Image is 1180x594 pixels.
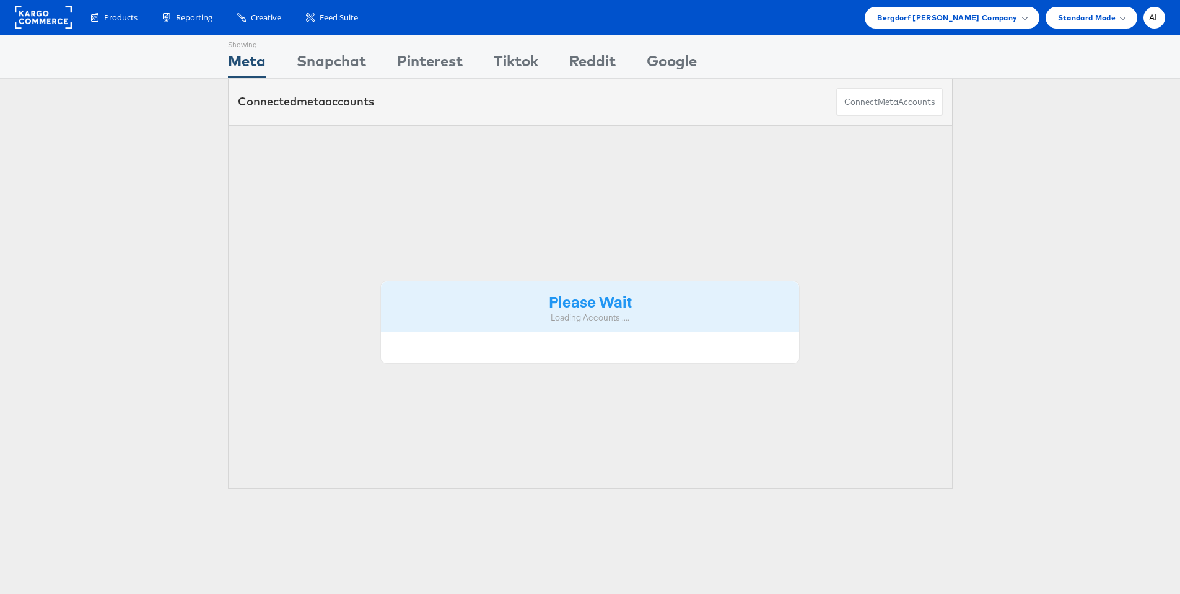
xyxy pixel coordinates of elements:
[390,312,790,324] div: Loading Accounts ....
[251,12,281,24] span: Creative
[228,50,266,78] div: Meta
[877,11,1017,24] span: Bergdorf [PERSON_NAME] Company
[238,94,374,110] div: Connected accounts
[878,96,898,108] span: meta
[104,12,138,24] span: Products
[549,291,632,311] strong: Please Wait
[1149,14,1160,22] span: AL
[569,50,616,78] div: Reddit
[1058,11,1116,24] span: Standard Mode
[176,12,212,24] span: Reporting
[297,94,325,109] span: meta
[494,50,538,78] div: Tiktok
[647,50,697,78] div: Google
[320,12,358,24] span: Feed Suite
[228,35,266,50] div: Showing
[836,88,943,116] button: ConnectmetaAccounts
[297,50,366,78] div: Snapchat
[397,50,463,78] div: Pinterest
